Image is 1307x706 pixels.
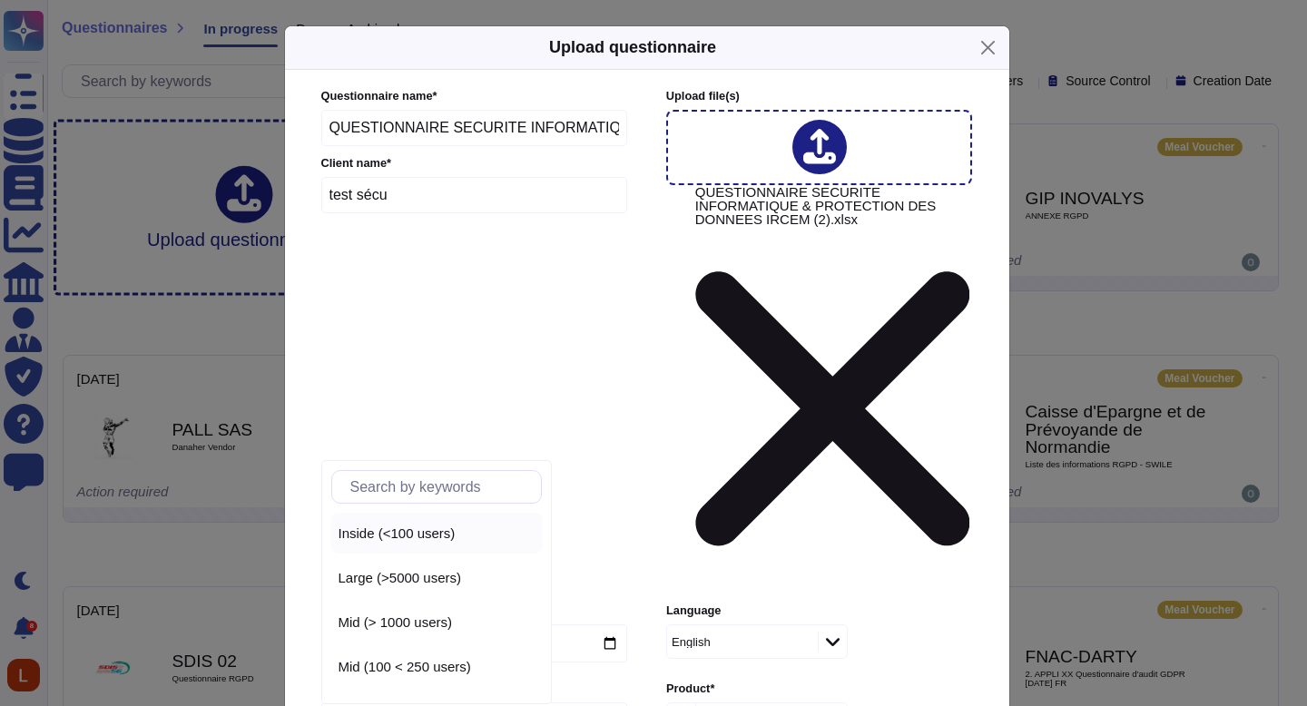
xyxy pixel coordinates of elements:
[339,614,535,631] div: Mid (> 1000 users)
[672,636,711,648] div: English
[339,570,462,586] span: Large (>5000 users)
[549,35,716,60] h5: Upload questionnaire
[339,614,452,631] span: Mid (> 1000 users)
[339,659,471,675] span: Mid (100 < 250 users)
[341,471,541,503] input: Search by keywords
[331,646,542,687] div: Mid (100 < 250 users)
[339,570,535,586] div: Large (>5000 users)
[974,34,1002,62] button: Close
[666,605,972,617] label: Language
[331,557,542,598] div: Large (>5000 users)
[331,602,542,642] div: Mid (> 1000 users)
[321,91,628,103] label: Questionnaire name
[695,185,970,592] span: QUESTIONNAIRE SECURITE INFORMATIQUE & PROTECTION DES DONNEES IRCEM (2).xlsx
[331,513,542,554] div: Inside (<100 users)
[666,683,972,695] label: Product
[339,525,535,542] div: Inside (<100 users)
[339,525,456,542] span: Inside (<100 users)
[321,158,628,170] label: Client name
[321,177,628,213] input: Enter company name of the client
[339,659,535,675] div: Mid (100 < 250 users)
[321,110,628,146] input: Enter questionnaire name
[666,89,740,103] span: Upload file (s)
